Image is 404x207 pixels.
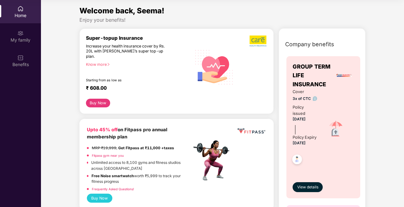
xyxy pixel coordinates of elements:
span: Company benefits [285,40,334,49]
div: Know more [86,62,188,66]
button: Buy Now [87,194,112,203]
img: fpp.png [191,139,235,182]
p: worth ₹5,999 to track your fitness progress [92,173,191,185]
div: Enjoy your benefits! [79,17,366,23]
img: svg+xml;base64,PHN2ZyB4bWxucz0iaHR0cDovL3d3dy53My5vcmcvMjAwMC9zdmciIHdpZHRoPSI0OC45NDMiIGhlaWdodD... [290,153,305,168]
a: Fitpass gym near you [92,154,124,157]
div: Policy issued [293,104,317,117]
strong: Free Noise smartwatch [92,173,134,178]
b: on Fitpass pro annual membership plan [87,127,167,140]
b: Upto 45% off [87,127,118,133]
button: View details [293,182,323,192]
img: svg+xml;base64,PHN2ZyB4bWxucz0iaHR0cDovL3d3dy53My5vcmcvMjAwMC9zdmciIHhtbG5zOnhsaW5rPSJodHRwOi8vd3... [191,44,237,90]
strong: Get Fitpass at ₹11,000 +taxes [118,146,174,150]
img: info [313,96,317,101]
button: Buy Now [86,99,110,107]
del: MRP ₹19,999, [92,146,117,150]
div: Policy Expiry [293,134,316,141]
p: Unlimited access to 8,100 gyms and fitness studios across [GEOGRAPHIC_DATA] [91,160,191,171]
img: svg+xml;base64,PHN2ZyBpZD0iQmVuZWZpdHMiIHhtbG5zPSJodHRwOi8vd3d3LnczLm9yZy8yMDAwL3N2ZyIgd2lkdGg9Ij... [17,55,24,61]
img: fppp.png [236,126,266,136]
div: Increase your health insurance cover by Rs. 20L with [PERSON_NAME]’s super top-up plan. [86,44,165,59]
span: Welcome back, Seema! [79,6,164,15]
span: GROUP TERM LIFE INSURANCE [293,62,334,89]
div: ₹ 608.00 [86,85,186,92]
span: 3x of CTC [293,96,317,102]
img: svg+xml;base64,PHN2ZyBpZD0iSG9tZSIgeG1sbnM9Imh0dHA6Ly93d3cudzMub3JnLzIwMDAvc3ZnIiB3aWR0aD0iMjAiIG... [17,6,24,12]
img: insurerLogo [336,67,352,84]
img: icon [325,118,347,140]
img: svg+xml;base64,PHN2ZyB3aWR0aD0iMjAiIGhlaWdodD0iMjAiIHZpZXdCb3g9IjAgMCAyMCAyMCIgZmlsbD0ibm9uZSIgeG... [17,30,24,36]
span: [DATE] [293,117,306,121]
span: right [107,63,110,66]
span: [DATE] [293,141,306,145]
div: Super-topup Insurance [86,35,192,41]
span: View details [297,184,318,190]
img: b5dec4f62d2307b9de63beb79f102df3.png [249,35,267,47]
a: Frequently Asked Questions! [92,187,134,191]
span: Cover [293,89,317,95]
div: Starting from as low as [86,78,165,83]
